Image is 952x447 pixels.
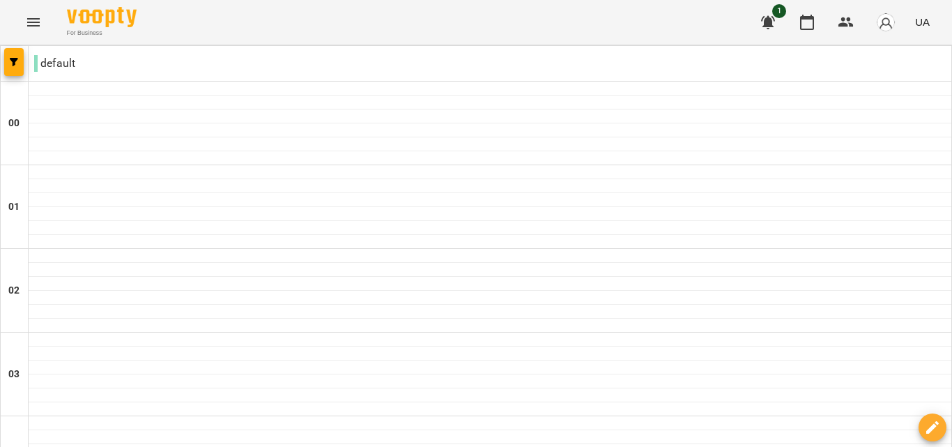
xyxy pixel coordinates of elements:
h6: 02 [8,283,20,298]
img: avatar_s.png [876,13,896,32]
h6: 03 [8,367,20,382]
button: UA [909,9,935,35]
button: Menu [17,6,50,39]
img: Voopty Logo [67,7,137,27]
span: For Business [67,29,137,38]
span: 1 [772,4,786,18]
span: UA [915,15,930,29]
h6: 00 [8,116,20,131]
p: default [34,55,75,72]
h6: 01 [8,199,20,215]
